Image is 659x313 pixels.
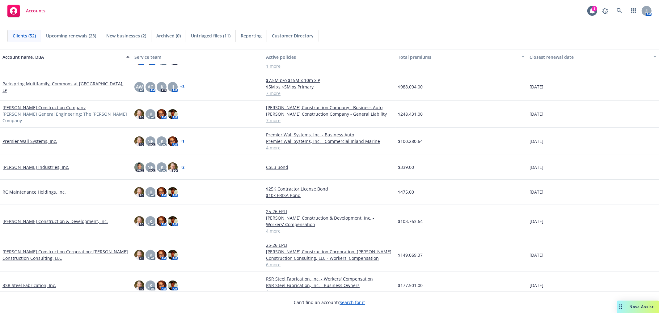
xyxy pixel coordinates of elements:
a: [PERSON_NAME] Construction Corporation; [PERSON_NAME] Construction Consulting, LLC - Workers' Com... [266,248,393,261]
button: Nova Assist [617,301,659,313]
a: [PERSON_NAME] Construction Company [2,104,86,111]
a: 4 more [266,289,393,295]
span: Upcoming renewals (23) [46,32,96,39]
img: photo [134,136,144,146]
a: RC Maintenance Holdings, Inc. [2,189,66,195]
a: [PERSON_NAME] Construction & Development, Inc. [2,218,108,225]
a: [PERSON_NAME] Construction Company - General Liability [266,111,393,117]
img: photo [134,109,144,119]
span: $103,763.64 [398,218,423,225]
a: 6 more [266,261,393,268]
button: Service team [132,49,264,64]
img: photo [168,250,178,260]
a: [PERSON_NAME] Industries, Inc. [2,164,69,170]
img: photo [157,109,167,119]
span: $475.00 [398,189,414,195]
button: Active policies [264,49,395,64]
a: RSR Steel Fabrication, Inc. - Workers' Compensation [266,276,393,282]
span: [DATE] [530,189,543,195]
img: photo [157,250,167,260]
a: 4 more [266,144,393,151]
span: New businesses (2) [106,32,146,39]
img: photo [157,281,167,290]
span: AW [136,84,143,90]
span: $248,431.00 [398,111,423,117]
span: JK [148,252,152,258]
span: NP [147,138,154,144]
a: $25K Contractor License Bond [266,186,393,192]
span: JK [159,164,163,170]
span: [DATE] [530,138,543,144]
a: 4 more [266,228,393,234]
span: JK [159,84,163,90]
a: + 3 [180,85,184,89]
span: JK [148,282,152,289]
div: Account name, DBA [2,54,123,60]
span: [PERSON_NAME] General Engineering; The [PERSON_NAME] Company [2,111,129,124]
a: Search for it [340,299,365,305]
a: RSR Steel Fabrication, Inc. - Business Owners [266,282,393,289]
a: Report a Bug [599,5,611,17]
span: [DATE] [530,84,543,90]
span: [DATE] [530,111,543,117]
span: NP [147,164,154,170]
span: [DATE] [530,282,543,289]
a: $7.5M p/o $15M x 10m x P [266,77,393,84]
span: Accounts [26,8,45,13]
a: Parkspring Multifamily; Commons at [GEOGRAPHIC_DATA], LP [2,80,129,93]
a: $10k ERISA Bond [266,192,393,199]
a: Accounts [5,2,48,19]
span: AC [148,84,153,90]
a: [PERSON_NAME] Construction & Development, Inc. - Workers' Compensation [266,215,393,228]
div: Closest renewal date [530,54,650,60]
a: Search [613,5,626,17]
img: photo [157,216,167,226]
img: photo [134,216,144,226]
a: CSLB Bond [266,164,393,170]
div: Active policies [266,54,393,60]
span: [DATE] [530,218,543,225]
img: photo [157,187,167,197]
img: photo [168,136,178,146]
a: 25-26 EPLI [266,242,393,248]
span: [DATE] [530,164,543,170]
img: photo [168,109,178,119]
img: photo [168,281,178,290]
span: JK [159,138,163,144]
span: Can't find an account? [294,299,365,306]
a: Premier Wall Systems, Inc. - Business Auto [266,131,393,138]
a: [PERSON_NAME] Construction Corporation; [PERSON_NAME] Construction Consulting, LLC [2,248,129,261]
button: Closest renewal date [527,49,659,64]
span: $100,280.64 [398,138,423,144]
a: 25-26 EPLI [266,208,393,215]
span: Reporting [241,32,262,39]
a: + 1 [180,139,184,143]
span: [DATE] [530,252,543,258]
a: $5M xs $5M xs Primary [266,84,393,90]
span: $339.00 [398,164,414,170]
span: Untriaged files (11) [191,32,230,39]
img: photo [168,216,178,226]
button: Total premiums [395,49,527,64]
span: $177,501.00 [398,282,423,289]
img: photo [134,162,144,172]
img: photo [134,187,144,197]
a: 7 more [266,90,393,96]
span: Clients (52) [13,32,36,39]
span: Archived (0) [156,32,181,39]
div: 1 [592,6,597,11]
span: $149,069.37 [398,252,423,258]
div: Total premiums [398,54,518,60]
span: $988,094.00 [398,84,423,90]
img: photo [168,187,178,197]
span: JJ [171,84,174,90]
img: photo [168,162,178,172]
span: Customer Directory [272,32,314,39]
a: Premier Wall Systems, Inc. [2,138,57,144]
